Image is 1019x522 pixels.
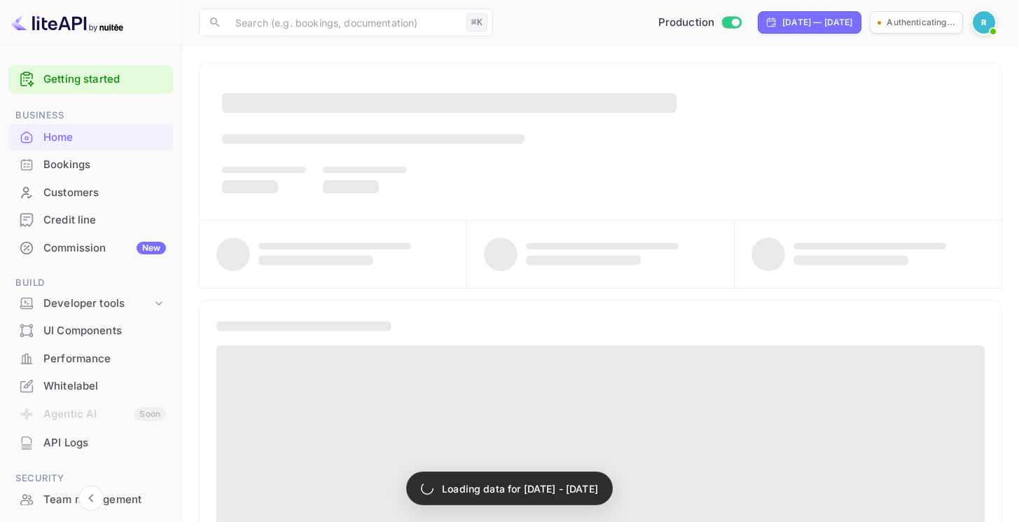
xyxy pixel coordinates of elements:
span: Security [8,471,173,486]
div: API Logs [8,430,173,457]
div: Bookings [43,157,166,173]
p: Loading data for [DATE] - [DATE] [442,481,598,496]
div: ⌘K [466,13,487,32]
a: Customers [8,179,173,205]
span: Business [8,108,173,123]
div: New [137,242,166,254]
div: Switch to Sandbox mode [653,15,747,31]
a: API Logs [8,430,173,455]
div: Home [8,124,173,151]
a: Credit line [8,207,173,233]
input: Search (e.g. bookings, documentation) [227,8,461,36]
a: UI Components [8,317,173,343]
div: Home [43,130,166,146]
div: Whitelabel [43,378,166,394]
a: Bookings [8,151,173,177]
span: Production [658,15,715,31]
a: Home [8,124,173,150]
div: UI Components [8,317,173,345]
div: Credit line [43,212,166,228]
div: Performance [8,345,173,373]
a: Getting started [43,71,166,88]
div: Team management [43,492,166,508]
div: Getting started [8,65,173,94]
p: Authenticating... [887,16,955,29]
img: LiteAPI logo [11,11,123,34]
a: Performance [8,345,173,371]
div: CommissionNew [8,235,173,262]
div: Bookings [8,151,173,179]
div: [DATE] — [DATE] [782,16,852,29]
div: Performance [43,351,166,367]
img: Revolut [973,11,995,34]
a: CommissionNew [8,235,173,261]
div: Customers [8,179,173,207]
div: Developer tools [43,296,152,312]
span: Build [8,275,173,291]
div: API Logs [43,435,166,451]
div: Commission [43,240,166,256]
button: Collapse navigation [78,486,104,511]
a: Team management [8,486,173,512]
div: Whitelabel [8,373,173,400]
div: Credit line [8,207,173,234]
div: UI Components [43,323,166,339]
div: Developer tools [8,291,173,316]
div: Customers [43,185,166,201]
a: Whitelabel [8,373,173,399]
div: Team management [8,486,173,514]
